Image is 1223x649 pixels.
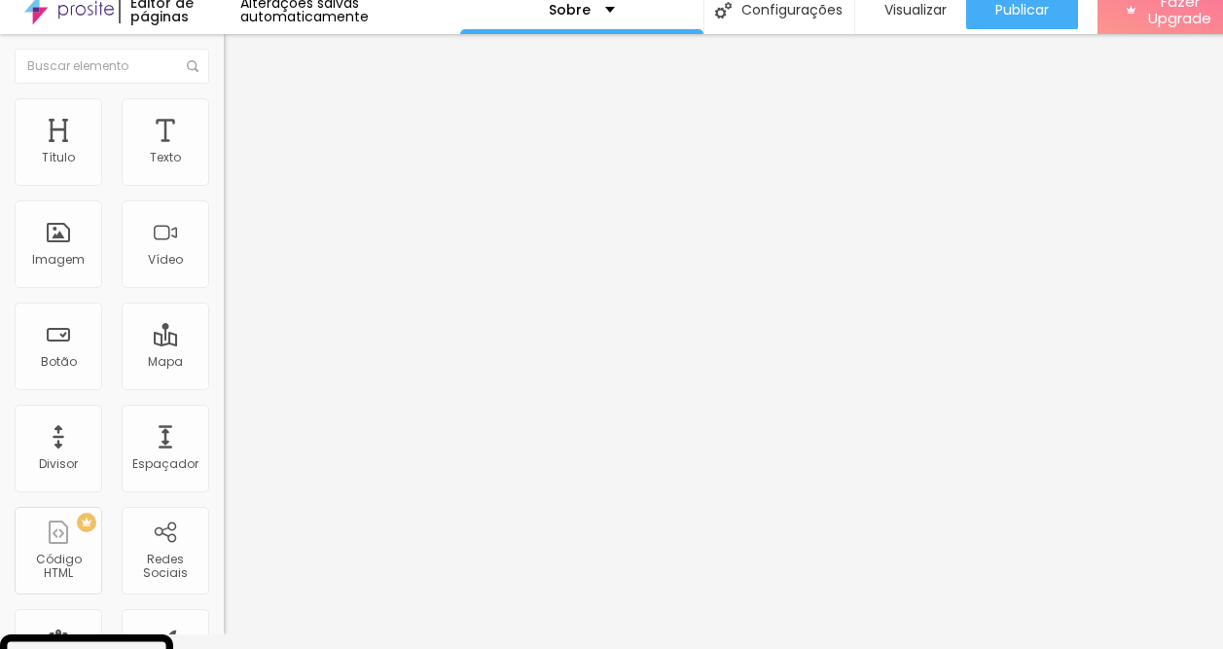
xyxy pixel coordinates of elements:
[884,2,947,18] span: Visualizar
[41,355,77,369] div: Botão
[15,49,209,84] input: Buscar elemento
[148,253,183,267] div: Vídeo
[187,60,198,72] img: Icone
[32,253,85,267] div: Imagem
[150,151,181,164] div: Texto
[549,3,591,17] p: Sobre
[148,355,183,369] div: Mapa
[126,553,203,581] div: Redes Sociais
[19,553,96,581] div: Código HTML
[39,457,78,471] div: Divisor
[42,151,75,164] div: Título
[132,457,198,471] div: Espaçador
[715,2,732,18] img: Icone
[995,2,1049,18] span: Publicar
